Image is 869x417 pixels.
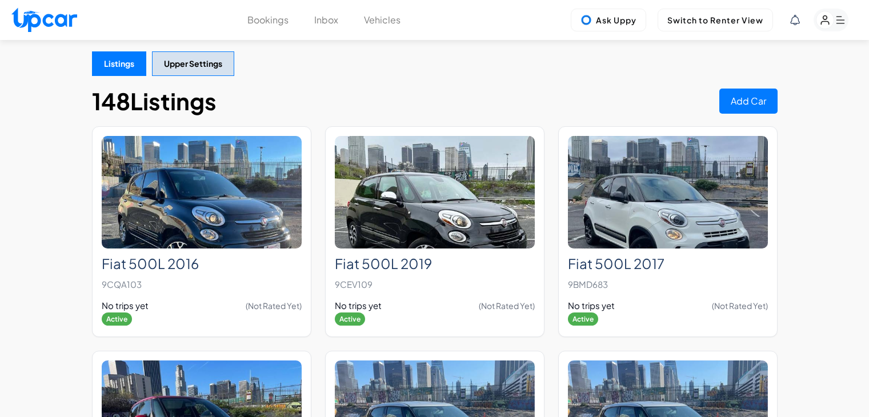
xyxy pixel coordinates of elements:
button: Inbox [314,13,338,27]
span: Active [335,312,365,326]
button: Upper Settings [152,51,234,76]
img: Upcar Logo [11,7,77,32]
h2: Fiat 500L 2016 [102,255,302,272]
span: No trips yet [335,299,382,312]
span: (Not Rated Yet) [712,300,768,311]
h2: Fiat 500L 2019 [335,255,535,272]
p: 9CEV109 [335,276,535,292]
button: Vehicles [364,13,401,27]
div: View Notifications [790,15,800,25]
img: Fiat 500L 2017 [568,136,768,248]
img: Fiat 500L 2016 [102,136,302,248]
button: Listings [92,51,146,76]
span: (Not Rated Yet) [479,300,535,311]
button: Add Car [719,89,778,114]
span: No trips yet [568,299,615,312]
img: Fiat 500L 2019 [335,136,535,248]
p: 9BMD683 [568,276,768,292]
span: Active [102,312,132,326]
h2: Fiat 500L 2017 [568,255,768,272]
span: (Not Rated Yet) [246,300,302,311]
p: 9CQA103 [102,276,302,292]
img: Uppy [580,14,592,26]
button: Switch to Renter View [658,9,773,31]
h1: 148 Listings [92,87,217,115]
button: Ask Uppy [571,9,646,31]
span: Active [568,312,598,326]
span: No trips yet [102,299,149,312]
button: Bookings [247,13,289,27]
